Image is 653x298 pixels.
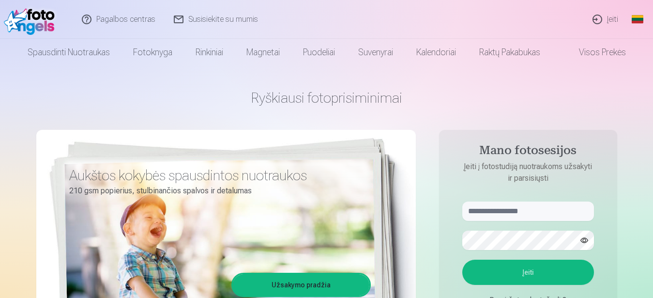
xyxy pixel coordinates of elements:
a: Visos prekės [552,39,638,66]
h1: Ryškiausi fotoprisiminimai [36,89,617,107]
a: Suvenyrai [347,39,405,66]
a: Puodeliai [291,39,347,66]
a: Magnetai [235,39,291,66]
a: Rinkiniai [184,39,235,66]
img: /fa2 [4,4,60,35]
p: Įeiti į fotostudiją nuotraukoms užsakyti ir parsisiųsti [453,161,604,184]
a: Fotoknyga [121,39,184,66]
h4: Mano fotosesijos [453,143,604,161]
a: Kalendoriai [405,39,468,66]
h3: Aukštos kokybės spausdintos nuotraukos [69,167,364,184]
button: Įeiti [462,260,594,285]
p: 210 gsm popierius, stulbinančios spalvos ir detalumas [69,184,364,198]
a: Raktų pakabukas [468,39,552,66]
a: Spausdinti nuotraukas [16,39,121,66]
a: Užsakymo pradžia [233,274,369,296]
